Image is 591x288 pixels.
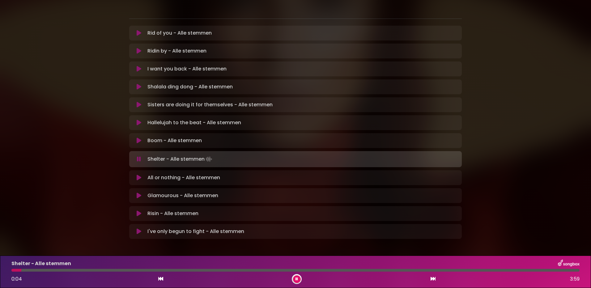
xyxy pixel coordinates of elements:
p: Boom - Alle stemmen [147,137,202,144]
p: Risin - Alle stemmen [147,210,198,217]
img: songbox-logo-white.png [558,260,580,268]
p: Glamourous - Alle stemmen [147,192,218,199]
p: Sisters are doing it for themselves - Alle stemmen [147,101,273,108]
p: I want you back - Alle stemmen [147,65,227,73]
p: Rid of you - Alle stemmen [147,29,212,37]
p: Ridin by - Alle stemmen [147,47,206,55]
p: Hallelujah to the beat - Alle stemmen [147,119,241,126]
p: Shelter - Alle stemmen [11,260,71,267]
p: Shalala ding dong - Alle stemmen [147,83,233,91]
img: waveform4.gif [205,155,213,163]
p: I've only begun to fight - Alle stemmen [147,228,244,235]
p: All or nothing - Alle stemmen [147,174,220,181]
p: Shelter - Alle stemmen [147,155,213,163]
